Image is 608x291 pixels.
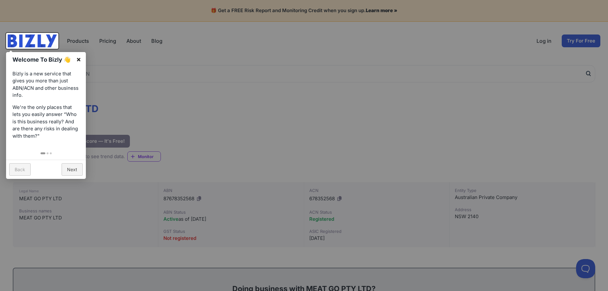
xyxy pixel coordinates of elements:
[71,52,86,66] a: ×
[12,55,73,64] h1: Welcome To Bizly 👋
[12,70,79,99] p: Bizly is a new service that gives you more than just ABN/ACN and other business info.
[62,163,83,176] a: Next
[9,163,31,176] a: Back
[12,104,79,140] p: We're the only places that lets you easily answer “Who is this business really? And are there any...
